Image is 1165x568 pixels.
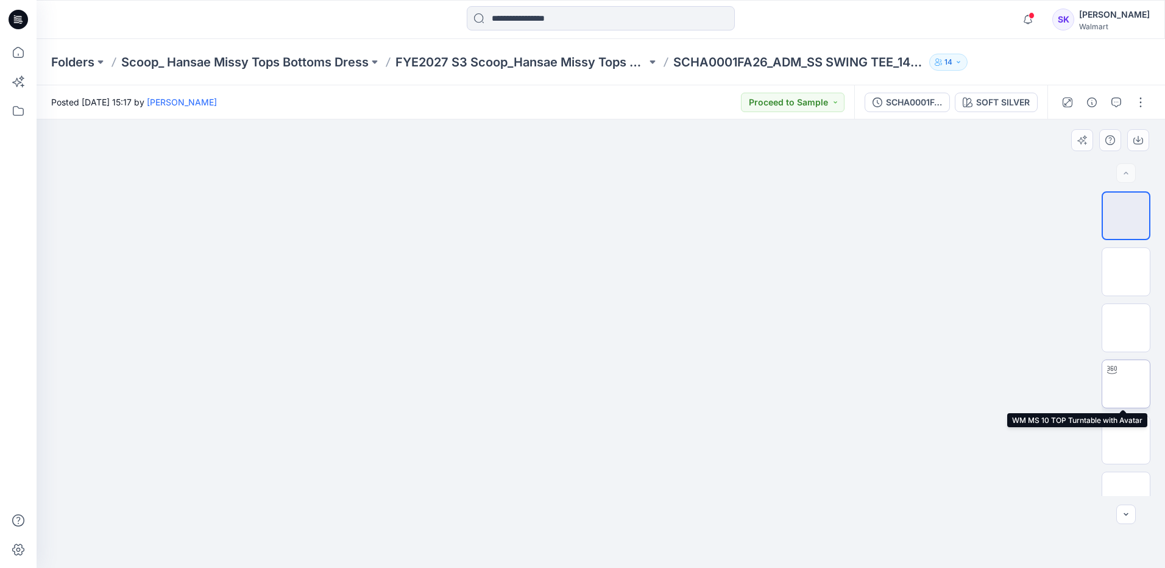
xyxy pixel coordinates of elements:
[51,96,217,108] span: Posted [DATE] 15:17 by
[886,96,942,109] div: SCHA0001FA26_ADM_SS SWING TEE_140GSM
[51,54,94,71] a: Folders
[976,96,1030,109] div: SOFT SILVER
[944,55,952,69] p: 14
[955,93,1038,112] button: SOFT SILVER
[673,54,924,71] p: SCHA0001FA26_ADM_SS SWING TEE_140GSM
[395,54,646,71] a: FYE2027 S3 Scoop_Hansae Missy Tops Bottoms Dress Board
[929,54,968,71] button: 14
[1079,22,1150,31] div: Walmart
[147,97,217,107] a: [PERSON_NAME]
[121,54,369,71] a: Scoop_ Hansae Missy Tops Bottoms Dress
[865,93,950,112] button: SCHA0001FA26_ADM_SS SWING TEE_140GSM
[1052,9,1074,30] div: SK
[1079,7,1150,22] div: [PERSON_NAME]
[1082,93,1102,112] button: Details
